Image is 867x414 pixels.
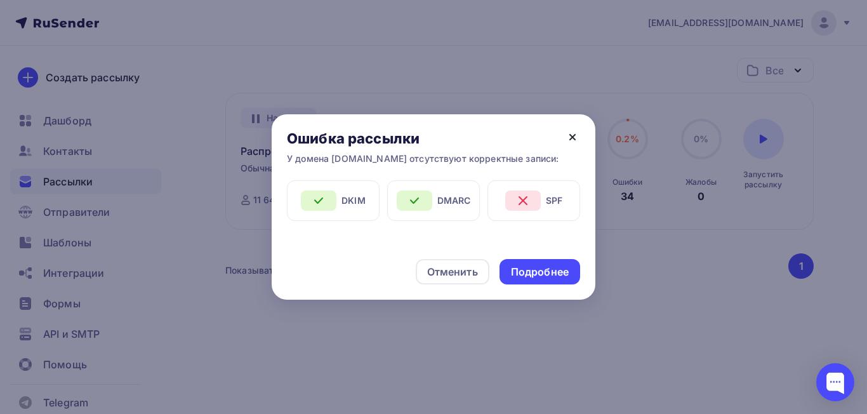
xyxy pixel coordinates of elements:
span: SPF [546,194,562,207]
span: DKIM [341,194,366,207]
div: Подробнее [511,265,569,279]
div: Ошибка рассылки [287,130,559,147]
div: У домена [DOMAIN_NAME] отсутствуют корректные записи: [287,152,559,165]
div: Отменить [427,264,478,279]
span: DMARC [437,194,471,207]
